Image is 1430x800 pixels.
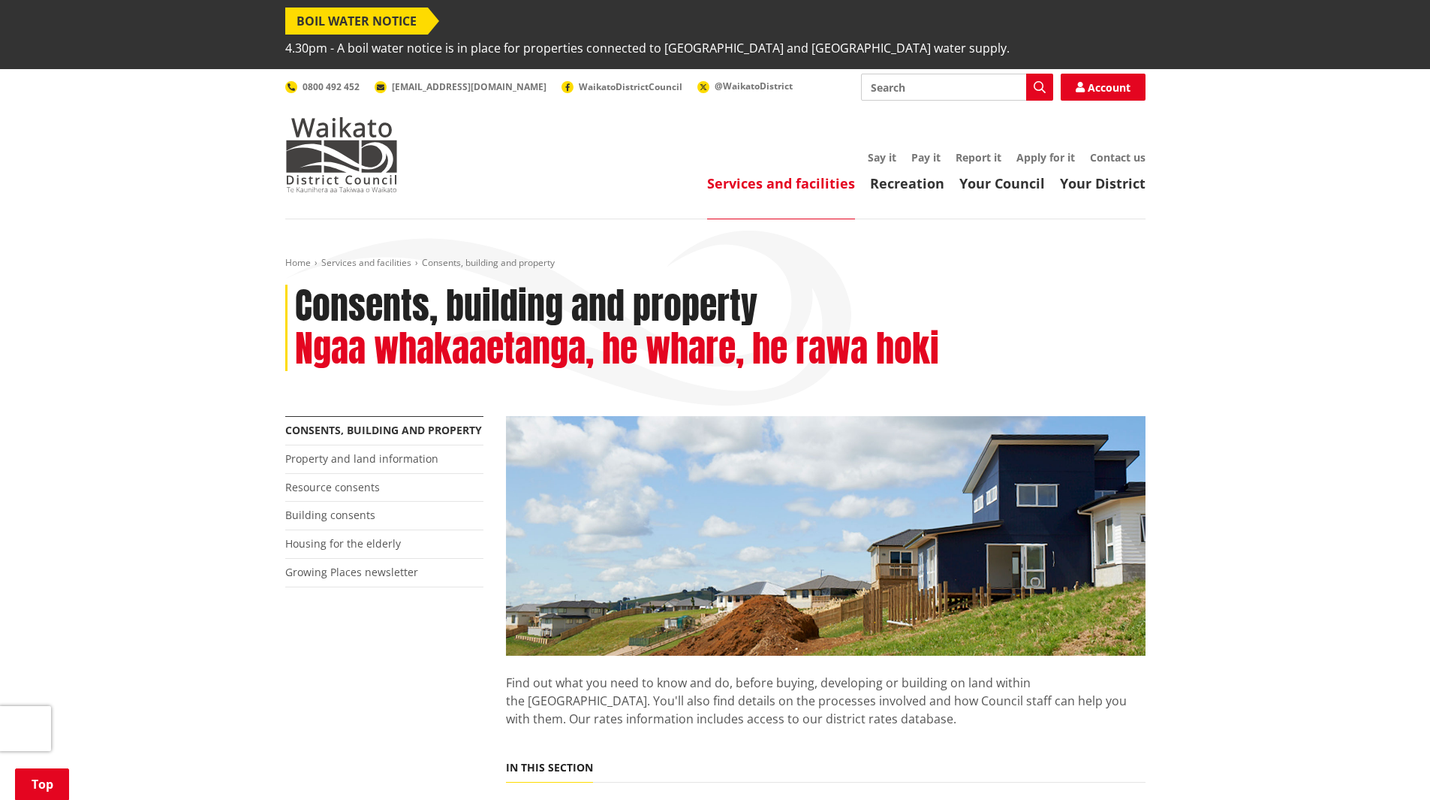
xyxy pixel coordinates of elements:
a: Resource consents [285,480,380,494]
a: Services and facilities [321,256,411,269]
a: 0800 492 452 [285,80,360,93]
a: Consents, building and property [285,423,482,437]
a: Building consents [285,508,375,522]
a: Say it [868,150,896,165]
a: Housing for the elderly [285,536,401,551]
a: [EMAIL_ADDRESS][DOMAIN_NAME] [375,80,546,93]
img: Waikato District Council - Te Kaunihera aa Takiwaa o Waikato [285,117,398,192]
span: 0800 492 452 [303,80,360,93]
h2: Ngaa whakaaetanga, he whare, he rawa hoki [295,328,939,371]
h1: Consents, building and property [295,285,757,328]
span: Consents, building and property [422,256,555,269]
span: @WaikatoDistrict [715,80,793,92]
a: Report it [956,150,1001,165]
a: Account [1061,74,1146,101]
a: Apply for it [1016,150,1075,165]
a: WaikatoDistrictCouncil [561,80,682,93]
a: Home [285,256,311,269]
a: Recreation [870,174,944,192]
a: Contact us [1090,150,1146,165]
span: 4.30pm - A boil water notice is in place for properties connected to [GEOGRAPHIC_DATA] and [GEOGR... [285,35,1010,62]
a: Your District [1060,174,1146,192]
a: Pay it [911,150,941,165]
nav: breadcrumb [285,257,1146,270]
span: WaikatoDistrictCouncil [579,80,682,93]
a: Your Council [959,174,1045,192]
a: Services and facilities [707,174,855,192]
a: Property and land information [285,451,438,466]
a: @WaikatoDistrict [697,80,793,92]
a: Growing Places newsletter [285,565,418,579]
img: Land-and-property-landscape [506,416,1146,657]
input: Search input [861,74,1053,101]
a: Top [15,768,69,800]
p: Find out what you need to know and do, before buying, developing or building on land within the [... [506,656,1146,746]
span: BOIL WATER NOTICE [285,8,428,35]
h5: In this section [506,762,593,774]
span: [EMAIL_ADDRESS][DOMAIN_NAME] [392,80,546,93]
